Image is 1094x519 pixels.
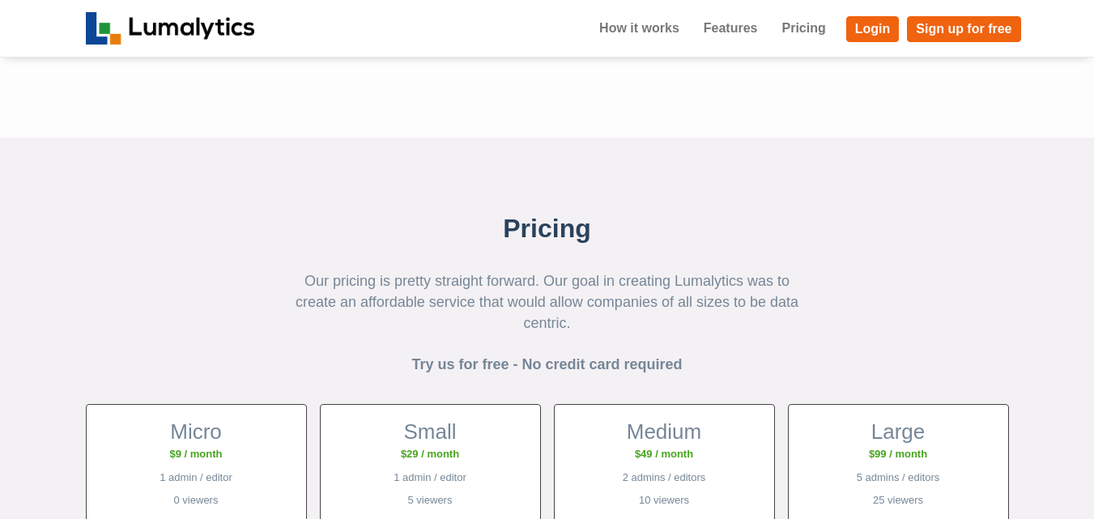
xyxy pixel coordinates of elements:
a: How it works [587,8,692,49]
p: 10 viewers [571,493,758,508]
p: Our pricing is pretty straight forward. Our goal in creating Lumalytics was to create an affordab... [284,271,811,376]
p: $99 / month [805,447,992,462]
a: Pricing [769,8,837,49]
p: $49 / month [571,447,758,462]
a: Sign up for free [907,16,1020,42]
p: 5 viewers [337,493,524,508]
a: Login [846,16,900,42]
p: $9 / month [103,447,290,462]
span: Micro [170,419,222,444]
span: Small [403,419,456,444]
p: $29 / month [337,447,524,462]
p: 1 admin / editor [103,470,290,486]
p: 5 admins / editors [805,470,992,486]
a: Features [692,8,770,49]
img: logo_v2-f34f87db3d4d9f5311d6c47995059ad6168825a3e1eb260e01c8041e89355404.png [86,12,255,45]
span: Large [871,419,926,444]
strong: Try us for free - No credit card required [411,356,682,372]
h3: Pricing [86,215,1009,243]
p: 25 viewers [805,493,992,508]
p: 0 viewers [103,493,290,508]
p: 1 admin / editor [337,470,524,486]
span: Medium [627,419,701,444]
p: 2 admins / editors [571,470,758,486]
